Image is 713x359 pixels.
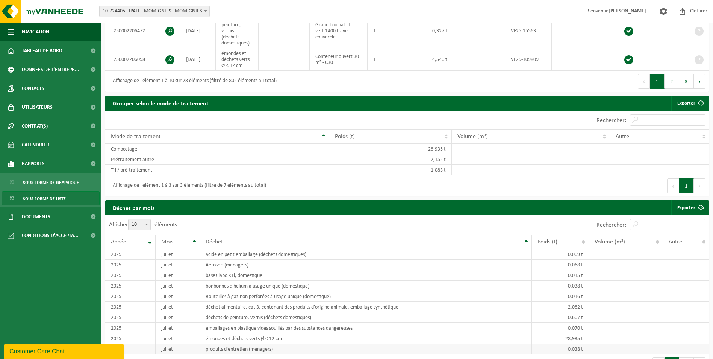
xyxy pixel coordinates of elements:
[532,270,589,281] td: 0,015 t
[532,260,589,270] td: 0,068 t
[22,23,49,41] span: Navigation
[105,281,156,291] td: 2025
[100,6,209,17] span: 10-724405 - IPALLE MOMIGNIES - MOMIGNIES
[537,239,557,245] span: Poids (t)
[216,48,259,71] td: émondes et déchets verts Ø < 12 cm
[694,178,705,193] button: Next
[109,222,177,228] label: Afficher éléments
[105,96,216,110] h2: Grouper selon le mode de traitement
[532,291,589,302] td: 0,016 t
[105,344,156,354] td: 2025
[505,14,552,48] td: VF25-15563
[22,98,53,117] span: Utilisateurs
[99,6,210,17] span: 10-724405 - IPALLE MOMIGNIES - MOMIGNIES
[22,79,44,98] span: Contacts
[111,134,160,140] span: Mode de traitement
[200,270,532,281] td: bases labo <1l, domestique
[105,312,156,323] td: 2025
[200,302,532,312] td: déchet alimentaire, cat 3, contenant des produits d'origine animale, emballage synthétique
[329,165,452,175] td: 1,083 t
[156,291,200,302] td: juillet
[22,207,50,226] span: Documents
[679,178,694,193] button: 1
[200,333,532,344] td: émondes et déchets verts Ø < 12 cm
[505,48,552,71] td: VF25-109809
[105,291,156,302] td: 2025
[105,48,180,71] td: T250002206058
[109,179,266,193] div: Affichage de l'élément 1 à 3 sur 3 éléments (filtré de 7 éléments au total)
[105,200,162,215] h2: Déchet par mois
[671,96,708,111] a: Exporter
[105,260,156,270] td: 2025
[609,8,646,14] strong: [PERSON_NAME]
[694,74,705,89] button: Next
[329,144,452,154] td: 28,935 t
[532,333,589,344] td: 28,935 t
[532,344,589,354] td: 0,038 t
[22,41,62,60] span: Tableau de bord
[532,302,589,312] td: 2,082 t
[596,222,626,228] label: Rechercher:
[129,219,150,230] span: 10
[410,14,453,48] td: 0,327 t
[156,281,200,291] td: juillet
[4,342,126,359] iframe: chat widget
[105,165,329,175] td: Tri / pré-traitement
[200,312,532,323] td: déchets de peinture, vernis (déchets domestiques)
[410,48,453,71] td: 4,540 t
[667,178,679,193] button: Previous
[200,281,532,291] td: bonbonnes d'hélium à usage unique (domestique)
[156,270,200,281] td: juillet
[105,333,156,344] td: 2025
[105,302,156,312] td: 2025
[22,117,48,135] span: Contrat(s)
[665,74,679,89] button: 2
[650,74,665,89] button: 1
[216,14,259,48] td: déchets de peinture, vernis (déchets domestiques)
[156,344,200,354] td: juillet
[111,239,126,245] span: Année
[638,74,650,89] button: Previous
[679,74,694,89] button: 3
[206,239,223,245] span: Déchet
[156,260,200,270] td: juillet
[595,239,625,245] span: Volume (m³)
[335,134,355,140] span: Poids (t)
[200,249,532,260] td: acide en petit emballage (déchets domestiques)
[105,144,329,154] td: Compostage
[368,48,410,71] td: 1
[161,239,173,245] span: Mois
[669,239,682,245] span: Autre
[156,333,200,344] td: juillet
[22,60,79,79] span: Données de l'entrepr...
[23,192,66,206] span: Sous forme de liste
[105,323,156,333] td: 2025
[156,249,200,260] td: juillet
[22,135,49,154] span: Calendrier
[23,175,79,190] span: Sous forme de graphique
[156,312,200,323] td: juillet
[128,219,151,230] span: 10
[200,260,532,270] td: Aérosols (ménagers)
[109,75,277,88] div: Affichage de l'élément 1 à 10 sur 28 éléments (filtré de 802 éléments au total)
[596,117,626,123] label: Rechercher:
[310,48,368,71] td: Conteneur ouvert 30 m³ - C30
[368,14,410,48] td: 1
[22,226,79,245] span: Conditions d'accepta...
[457,134,488,140] span: Volume (m³)
[532,312,589,323] td: 0,607 t
[180,14,216,48] td: [DATE]
[616,134,629,140] span: Autre
[105,154,329,165] td: Prétraitement autre
[671,200,708,215] a: Exporter
[329,154,452,165] td: 2,152 t
[105,270,156,281] td: 2025
[22,154,45,173] span: Rapports
[2,191,100,205] a: Sous forme de liste
[105,249,156,260] td: 2025
[200,344,532,354] td: produits d'entretien (ménagers)
[156,323,200,333] td: juillet
[532,249,589,260] td: 0,009 t
[532,281,589,291] td: 0,038 t
[2,175,100,189] a: Sous forme de graphique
